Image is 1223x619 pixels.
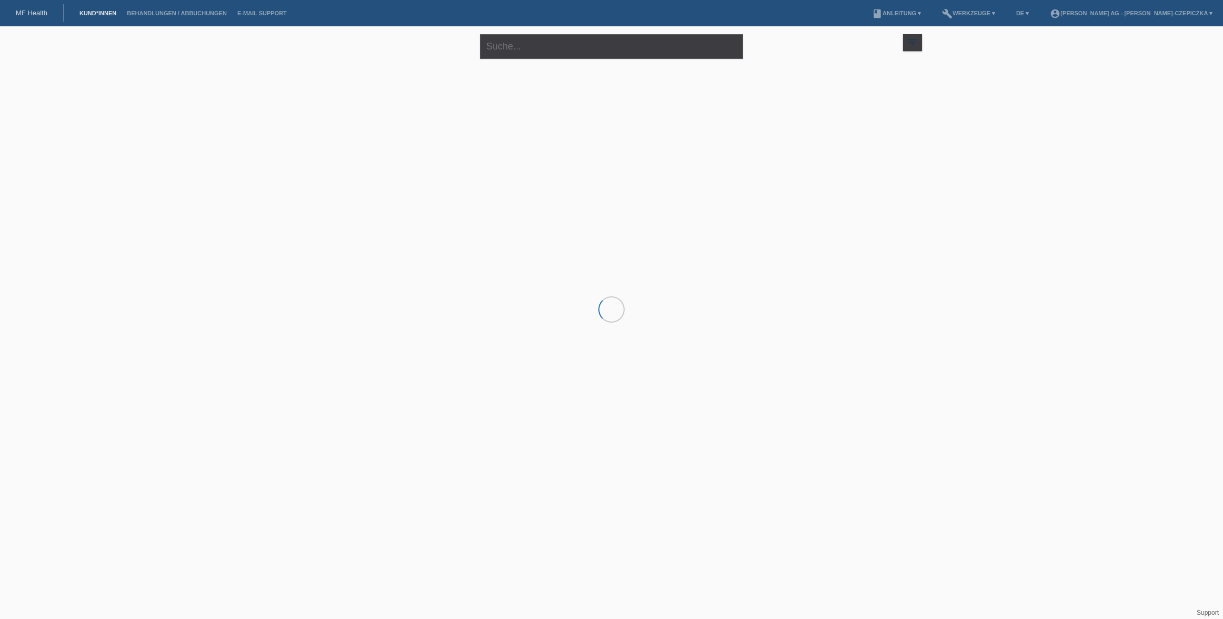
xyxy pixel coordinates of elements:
i: account_circle [1050,8,1060,19]
input: Suche... [480,34,743,59]
a: bookAnleitung ▾ [867,10,926,16]
a: DE ▾ [1011,10,1034,16]
i: book [872,8,883,19]
a: Kund*innen [74,10,122,16]
i: filter_list [907,36,918,48]
a: Support [1197,609,1219,616]
a: account_circle[PERSON_NAME] AG - [PERSON_NAME]-Czepiczka ▾ [1045,10,1218,16]
a: Behandlungen / Abbuchungen [122,10,232,16]
a: E-Mail Support [232,10,292,16]
a: MF Health [16,9,47,17]
a: buildWerkzeuge ▾ [937,10,1000,16]
i: build [942,8,953,19]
